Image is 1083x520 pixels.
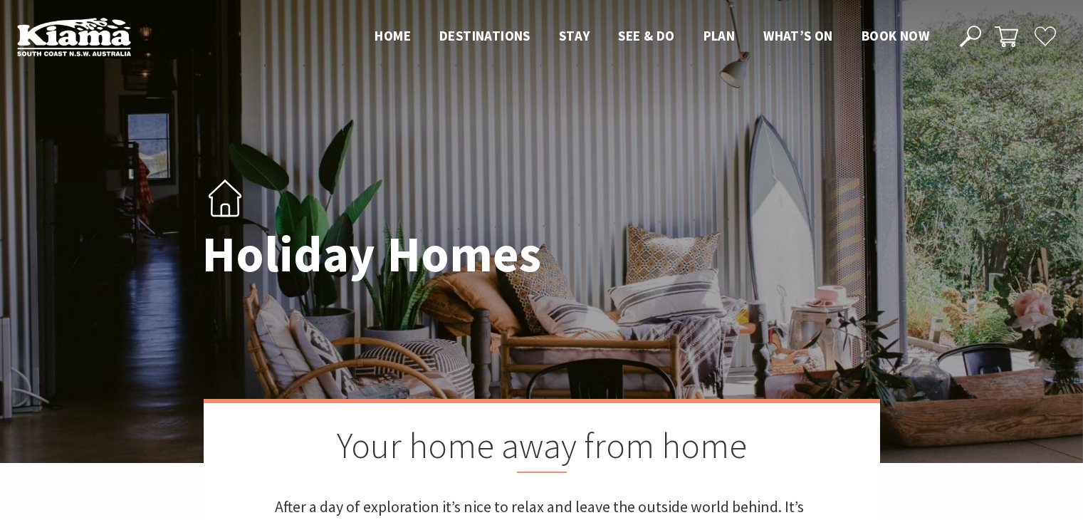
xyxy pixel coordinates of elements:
[703,27,736,44] span: Plan
[275,425,809,473] h2: Your home away from home
[559,27,590,44] span: Stay
[360,25,943,48] nav: Main Menu
[375,27,411,44] span: Home
[202,227,605,282] h1: Holiday Homes
[439,27,530,44] span: Destinations
[618,27,674,44] span: See & Do
[862,27,929,44] span: Book now
[763,27,833,44] span: What’s On
[17,17,131,56] img: Kiama Logo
